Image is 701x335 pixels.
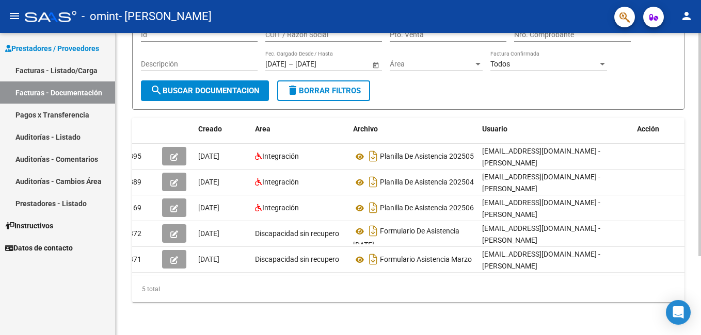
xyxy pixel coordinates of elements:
span: [EMAIL_ADDRESS][DOMAIN_NAME] - [PERSON_NAME] [482,198,600,219]
span: Archivo [353,125,378,133]
span: Integración [262,178,299,186]
span: - [PERSON_NAME] [119,5,212,28]
span: Buscar Documentacion [150,86,260,95]
span: [DATE] [198,255,219,263]
span: Discapacidad sin recupero [255,229,339,238]
div: Open Intercom Messenger [666,300,691,325]
span: [EMAIL_ADDRESS][DOMAIN_NAME] - [PERSON_NAME] [482,173,600,193]
span: Planilla De Asistencia 202505 [380,153,474,161]
span: Área [390,60,473,69]
datatable-header-cell: Area [251,118,349,140]
span: Formulario Asistencia Marzo [380,256,472,264]
span: [DATE] [198,204,219,212]
span: Planilla De Asistencia 202504 [380,178,474,187]
i: Descargar documento [367,174,380,190]
input: End date [295,60,346,69]
span: Discapacidad sin recupero [255,255,339,263]
span: Todos [490,60,510,68]
button: Open calendar [370,59,381,70]
span: [DATE] [198,178,219,186]
mat-icon: delete [286,84,299,96]
span: Datos de contacto [5,242,73,254]
span: Formulario De Asistencia [DATE] [353,227,459,249]
i: Descargar documento [367,199,380,216]
mat-icon: person [680,10,693,22]
i: Descargar documento [367,223,380,239]
i: Descargar documento [367,251,380,267]
datatable-header-cell: Acción [633,118,684,140]
span: [EMAIL_ADDRESS][DOMAIN_NAME] - [PERSON_NAME] [482,147,600,167]
button: Borrar Filtros [277,80,370,101]
input: Start date [265,60,286,69]
span: Borrar Filtros [286,86,361,95]
mat-icon: menu [8,10,21,22]
i: Descargar documento [367,148,380,164]
span: [EMAIL_ADDRESS][DOMAIN_NAME] - [PERSON_NAME] [482,250,600,270]
span: Creado [198,125,222,133]
span: [EMAIL_ADDRESS][DOMAIN_NAME] - [PERSON_NAME] [482,224,600,244]
span: Usuario [482,125,507,133]
datatable-header-cell: Usuario [478,118,633,140]
datatable-header-cell: Id [117,118,158,140]
button: Buscar Documentacion [141,80,269,101]
span: [DATE] [198,229,219,238]
span: Instructivos [5,220,53,231]
span: Integración [262,204,299,212]
span: Integración [262,152,299,160]
span: – [289,60,293,69]
span: - omint [82,5,119,28]
span: Area [255,125,270,133]
datatable-header-cell: Creado [194,118,251,140]
div: 5 total [132,276,684,302]
mat-icon: search [150,84,163,96]
datatable-header-cell: Archivo [349,118,478,140]
span: Planilla De Asistencia 202506 [380,204,474,212]
span: [DATE] [198,152,219,160]
span: Prestadores / Proveedores [5,43,99,54]
span: Acción [637,125,659,133]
